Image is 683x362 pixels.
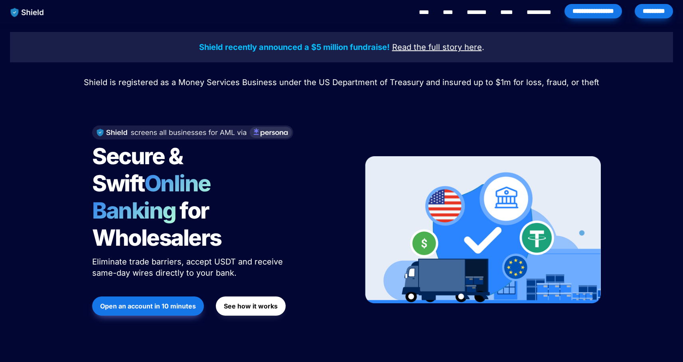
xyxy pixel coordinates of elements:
span: Online Banking [92,170,219,224]
span: Eliminate trade barriers, accept USDT and receive same-day wires directly to your bank. [92,257,285,278]
span: . [482,42,484,52]
button: Open an account in 10 minutes [92,296,204,316]
strong: Open an account in 10 minutes [100,302,196,310]
strong: See how it works [224,302,278,310]
a: Open an account in 10 minutes [92,292,204,320]
u: Read the full story [392,42,462,52]
span: for Wholesalers [92,197,221,251]
a: here [464,44,482,52]
button: See how it works [216,296,286,316]
a: See how it works [216,292,286,320]
span: Secure & Swift [92,143,186,197]
a: Read the full story [392,44,462,52]
u: here [464,42,482,52]
strong: Shield recently announced a $5 million fundraise! [199,42,390,52]
img: website logo [7,4,48,21]
span: Shield is registered as a Money Services Business under the US Department of Treasury and insured... [84,78,599,87]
